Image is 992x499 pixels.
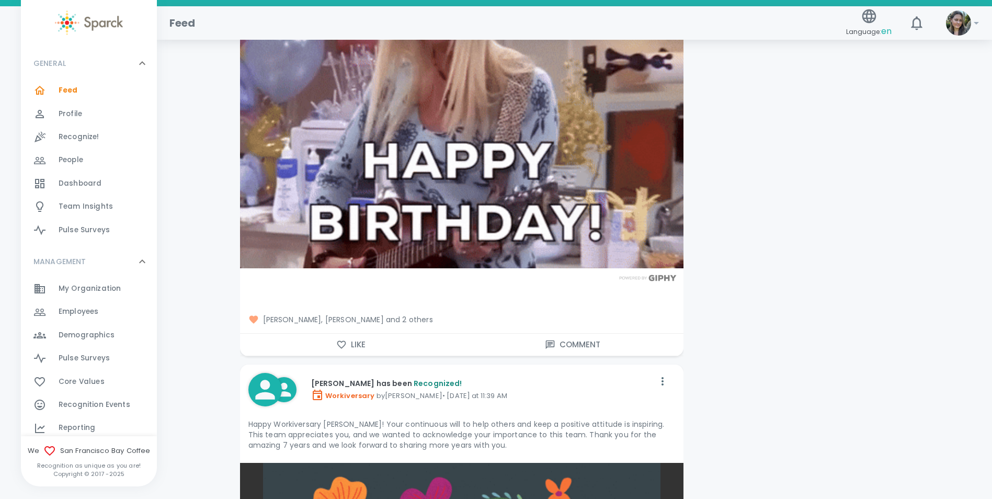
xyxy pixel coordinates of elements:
span: Demographics [59,330,115,341]
span: Pulse Surveys [59,353,110,364]
span: Core Values [59,377,105,387]
img: Powered by GIPHY [617,275,679,281]
p: Happy Workiversary [PERSON_NAME]! Your continuous will to help others and keep a positive attitud... [248,419,675,450]
button: Comment [462,334,683,356]
span: Dashboard [59,178,101,189]
a: People [21,149,157,172]
span: People [59,155,83,165]
button: Like [240,334,462,356]
span: [PERSON_NAME], [PERSON_NAME] and 2 others [248,314,675,325]
p: by [PERSON_NAME] • [DATE] at 11:39 AM [311,389,654,401]
a: Pulse Surveys [21,347,157,370]
span: My Organization [59,283,121,294]
a: My Organization [21,277,157,300]
span: Employees [59,307,98,317]
a: Team Insights [21,195,157,218]
div: GENERAL [21,48,157,79]
a: Dashboard [21,172,157,195]
span: Recognized! [414,378,462,389]
button: Language:en [842,5,896,42]
img: Picture of Mackenzie [946,10,971,36]
p: GENERAL [33,58,66,69]
span: Workiversary [311,391,375,401]
h1: Feed [169,15,196,31]
a: Recognize! [21,126,157,149]
a: Reporting [21,416,157,439]
img: Sparck logo [55,10,123,35]
p: Recognition as unique as you are! [21,461,157,470]
span: We San Francisco Bay Coffee [21,445,157,457]
a: Feed [21,79,157,102]
span: Language: [846,25,892,39]
div: GENERAL [21,79,157,246]
a: Core Values [21,370,157,393]
p: [PERSON_NAME] has been [311,378,654,389]
span: Profile [59,109,82,119]
p: MANAGEMENT [33,256,86,267]
span: Team Insights [59,201,113,212]
span: Pulse Surveys [59,225,110,235]
div: MANAGEMENT [21,246,157,277]
a: Employees [21,300,157,323]
a: Recognition Events [21,393,157,416]
p: Copyright © 2017 - 2025 [21,470,157,478]
span: Reporting [59,423,95,433]
a: Sparck logo [21,10,157,35]
span: Recognize! [59,132,99,142]
span: en [881,25,892,37]
a: Pulse Surveys [21,219,157,242]
a: Profile [21,103,157,126]
a: Demographics [21,324,157,347]
span: Feed [59,85,78,96]
span: Recognition Events [59,400,130,410]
